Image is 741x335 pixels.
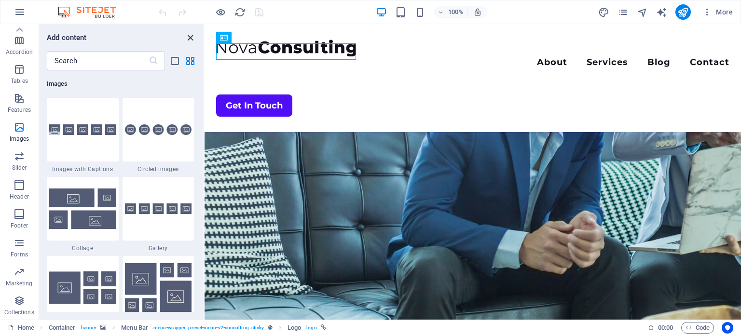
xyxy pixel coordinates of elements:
[12,164,27,172] p: Slider
[722,322,733,334] button: Usercentrics
[11,251,28,258] p: Forms
[473,8,482,16] i: On resize automatically adjust zoom level to fit chosen device.
[598,7,609,18] i: Design (Ctrl+Alt+Y)
[49,322,76,334] span: Click to select. Double-click to edit
[699,4,737,20] button: More
[6,280,32,287] p: Marketing
[49,271,116,304] img: image-grid.svg
[637,7,648,18] i: Navigator
[49,322,326,334] nav: breadcrumb
[234,6,246,18] button: reload
[677,7,688,18] i: Publish
[8,106,31,114] p: Features
[234,7,246,18] i: Reload page
[656,7,667,18] i: AI Writer
[434,6,468,18] button: 100%
[184,55,196,67] button: grid-view
[6,48,33,56] p: Accordion
[637,6,648,18] button: navigator
[288,322,301,334] span: Click to select. Double-click to edit
[123,98,194,173] div: Circled images
[47,165,119,173] span: Images with Captions
[49,188,116,228] img: collage.svg
[169,55,180,67] button: list-view
[658,322,673,334] span: 00 00
[10,135,29,143] p: Images
[305,322,316,334] span: . logo
[123,165,194,173] span: Circled images
[123,244,194,252] span: Gallery
[47,32,87,43] h6: Add content
[79,322,96,334] span: . banner
[686,322,710,334] span: Code
[47,98,119,173] div: Images with Captions
[617,6,629,18] button: pages
[11,77,28,85] p: Tables
[665,324,666,331] span: :
[681,322,714,334] button: Code
[100,325,106,330] i: This element contains a background
[4,308,34,316] p: Collections
[49,124,116,135] img: images-with-captions.svg
[448,6,464,18] h6: 100%
[648,322,673,334] h6: Session time
[215,6,226,18] button: Click here to leave preview mode and continue editing
[656,6,668,18] button: text_generator
[123,177,194,252] div: Gallery
[125,263,192,312] img: image-grid-dense.svg
[11,222,28,229] p: Footer
[125,203,192,214] img: gallery.svg
[321,325,326,330] i: This element is linked
[47,177,119,252] div: Collage
[47,51,149,70] input: Search
[675,4,691,20] button: publish
[121,322,148,334] span: Click to select. Double-click to edit
[702,7,733,17] span: More
[55,6,128,18] img: Editor Logo
[598,6,610,18] button: design
[152,322,264,334] span: . menu-wrapper .preset-menu-v2-consulting .sticky
[10,193,29,201] p: Header
[47,244,119,252] span: Collage
[617,7,629,18] i: Pages (Ctrl+Alt+S)
[184,32,196,43] button: close panel
[268,325,273,330] i: This element is a customizable preset
[47,78,194,90] h6: Images
[125,124,192,135] img: images-circled.svg
[8,322,34,334] a: Click to cancel selection. Double-click to open Pages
